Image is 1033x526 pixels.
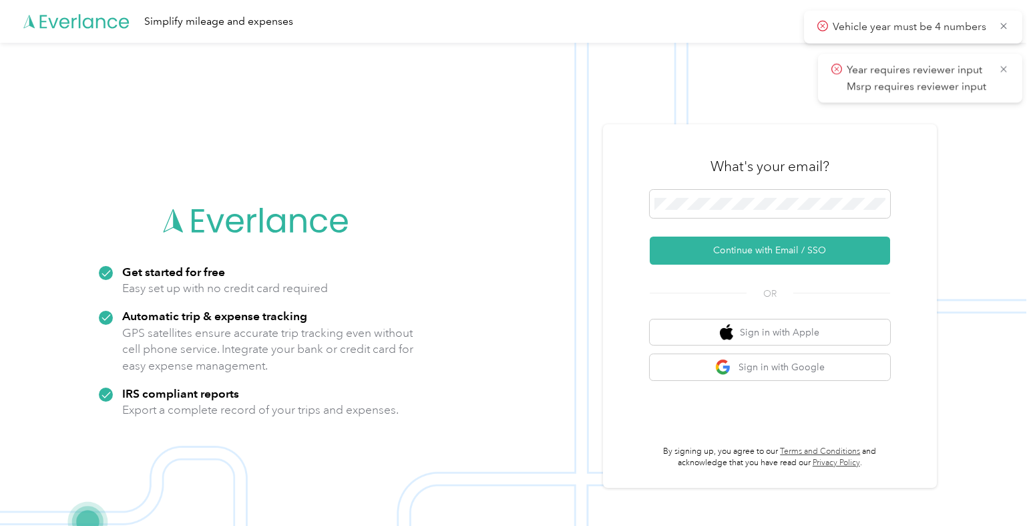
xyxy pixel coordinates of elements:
[813,458,860,468] a: Privacy Policy
[122,402,399,418] p: Export a complete record of your trips and expenses.
[122,265,225,279] strong: Get started for free
[710,157,829,176] h3: What's your email?
[847,61,989,94] p: Year requires reviewer input Msrp requires reviewer input
[715,359,732,376] img: google logo
[650,446,890,469] p: By signing up, you agree to our and acknowledge that you have read our .
[122,386,239,400] strong: IRS compliant reports
[958,451,1033,526] iframe: Everlance-gr Chat Button Frame
[650,237,890,265] button: Continue with Email / SSO
[833,19,989,35] p: Vehicle year must be 4 numbers
[122,325,414,374] p: GPS satellites ensure accurate trip tracking even without cell phone service. Integrate your bank...
[144,13,293,30] div: Simplify mileage and expenses
[780,446,860,456] a: Terms and Conditions
[122,280,328,297] p: Easy set up with no credit card required
[122,309,307,323] strong: Automatic trip & expense tracking
[650,319,890,346] button: apple logoSign in with Apple
[650,354,890,380] button: google logoSign in with Google
[747,287,793,301] span: OR
[720,324,733,341] img: apple logo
